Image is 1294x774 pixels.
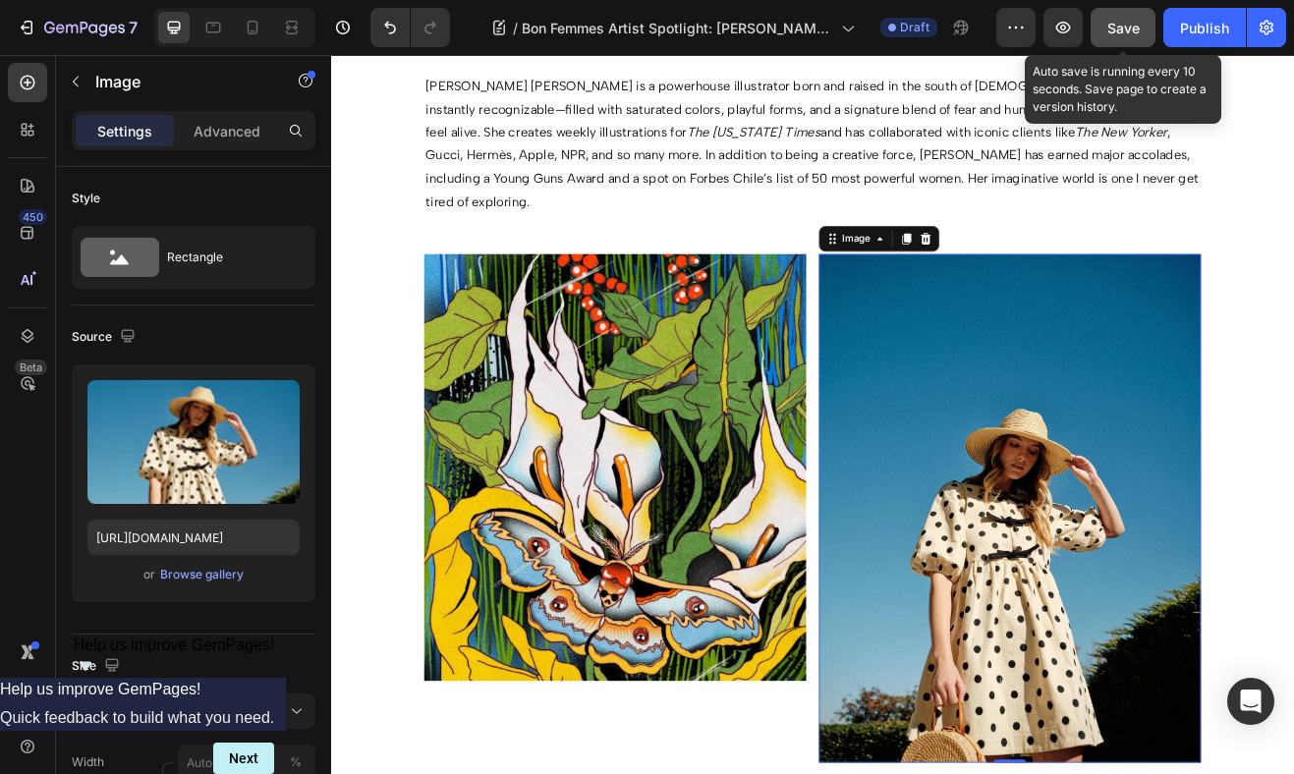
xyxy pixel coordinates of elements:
div: Undo/Redo [370,8,450,47]
div: Rich Text Editor. Editing area: main [114,23,1065,196]
button: Publish [1163,8,1246,47]
img: preview-image [87,380,300,504]
span: / [513,18,518,38]
i: The New Yorker [911,84,1024,103]
p: [PERSON_NAME] [PERSON_NAME] is a powerhouse illustrator born and raised in the south of [DEMOGRAP... [116,25,1063,194]
span: Help us improve GemPages! [74,636,275,653]
p: Image [95,70,262,93]
span: Draft [900,19,929,36]
button: 7 [8,8,146,47]
button: Browse gallery [159,565,245,584]
div: Rectangle [167,235,287,280]
div: Open Intercom Messenger [1227,678,1274,725]
div: Publish [1180,18,1229,38]
span: Save [1107,20,1140,36]
div: 450 [19,209,47,225]
div: Beta [15,359,47,375]
p: Advanced [194,121,260,141]
iframe: To enrich screen reader interactions, please activate Accessibility in Grammarly extension settings [331,55,1294,774]
input: https://example.com/image.jpg [87,520,300,555]
button: Show survey - Help us improve GemPages! [74,636,275,678]
span: Bon Femmes Artist Spotlight: [PERSON_NAME] [PERSON_NAME] [522,18,833,38]
button: Save [1091,8,1155,47]
span: or [143,563,155,586]
div: Image [622,216,664,234]
button: px [284,750,308,774]
p: 7 [129,16,138,39]
img: gempages_514813868476728135-02165108-b3a4-4c64-b9de-a7ac142f7a9e.png [114,244,582,767]
p: Settings [97,121,152,141]
div: Style [72,190,100,207]
i: The [US_STATE] Times [435,84,599,103]
div: Source [72,324,140,351]
div: % [290,753,302,771]
div: Browse gallery [160,566,244,583]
